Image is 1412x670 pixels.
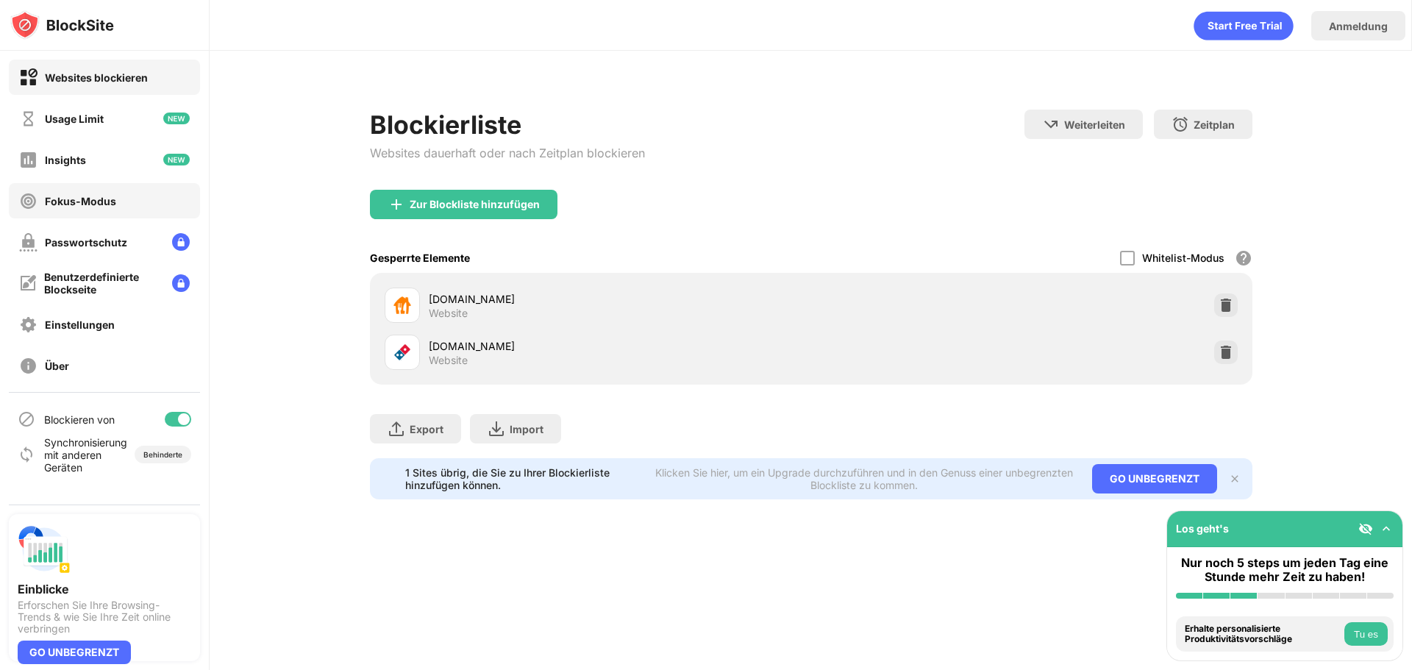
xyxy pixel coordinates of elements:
img: customize-block-page-off.svg [19,274,37,292]
img: block-on.svg [19,68,38,87]
div: Usage Limit [45,113,104,125]
button: Tu es [1344,622,1388,646]
img: about-off.svg [19,357,38,375]
img: favicons [393,343,411,361]
div: Erhalte personalisierte Produktivitätsvorschläge [1185,624,1341,645]
img: logo-blocksite.svg [10,10,114,40]
img: push-insights.svg [18,523,71,576]
div: GO UNBEGRENZT [18,641,131,664]
img: omni-setup-toggle.svg [1379,521,1394,536]
div: Zeitplan [1194,118,1235,131]
div: Nur noch 5 steps um jeden Tag eine Stunde mehr Zeit zu haben! [1176,556,1394,584]
div: Einblicke [18,582,191,596]
div: animation [1194,11,1294,40]
div: Websites blockieren [45,71,148,84]
div: Insights [45,154,86,166]
div: Gesperrte Elemente [370,252,470,264]
div: Blockieren von [44,413,115,426]
div: Behinderte [143,450,182,459]
img: new-icon.svg [163,154,190,165]
div: Über [45,360,69,372]
img: favicons [393,296,411,314]
img: settings-off.svg [19,316,38,334]
div: 1 Sites übrig, die Sie zu Ihrer Blockierliste hinzufügen können. [405,466,646,491]
div: Einstellungen [45,318,115,331]
div: Anmeldung [1329,20,1388,32]
div: Klicken Sie hier, um ein Upgrade durchzuführen und in den Genuss einer unbegrenzten Blockliste zu... [655,466,1074,491]
div: Fokus-Modus [45,195,116,207]
img: insights-off.svg [19,151,38,169]
div: Passwortschutz [45,236,127,249]
img: x-button.svg [1229,473,1241,485]
img: lock-menu.svg [172,233,190,251]
img: blocking-icon.svg [18,410,35,428]
img: time-usage-off.svg [19,110,38,128]
img: password-protection-off.svg [19,233,38,252]
div: Import [510,423,543,435]
div: Los geht's [1176,522,1229,535]
div: Blockierliste [370,110,645,140]
div: Export [410,423,443,435]
div: [DOMAIN_NAME] [429,291,811,307]
div: Zur Blockliste hinzufügen [410,199,540,210]
div: Whitelist-Modus [1142,252,1224,264]
div: Erforschen Sie Ihre Browsing-Trends & wie Sie Ihre Zeit online verbringen [18,599,191,635]
div: Websites dauerhaft oder nach Zeitplan blockieren [370,146,645,160]
div: Benutzerdefinierte Blockseite [44,271,160,296]
img: lock-menu.svg [172,274,190,292]
img: eye-not-visible.svg [1358,521,1373,536]
div: Website [429,354,468,367]
div: Website [429,307,468,320]
img: sync-icon.svg [18,446,35,463]
img: new-icon.svg [163,113,190,124]
div: Synchronisierung mit anderen Geräten [44,436,120,474]
div: GO UNBEGRENZT [1092,464,1217,493]
div: [DOMAIN_NAME] [429,338,811,354]
div: Weiterleiten [1064,118,1125,131]
img: focus-off.svg [19,192,38,210]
